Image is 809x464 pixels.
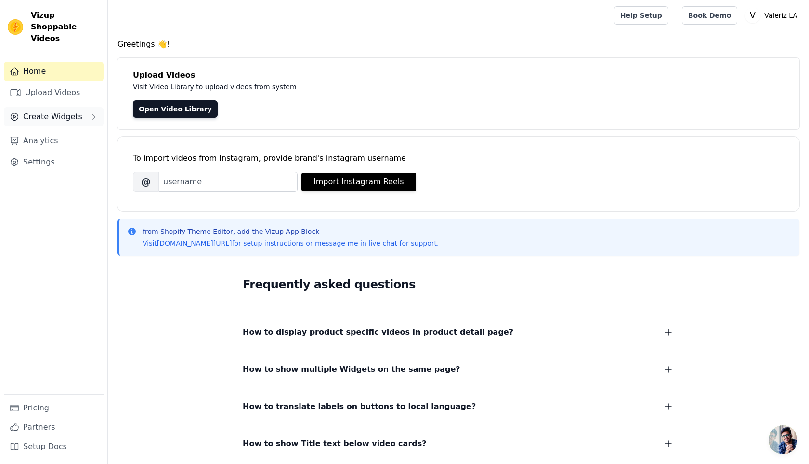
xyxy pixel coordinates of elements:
button: How to translate labels on buttons to local language? [243,400,674,413]
span: How to show multiple Widgets on the same page? [243,363,460,376]
h2: Frequently asked questions [243,275,674,294]
h4: Upload Videos [133,69,784,81]
a: Book Demo [682,6,737,25]
button: How to show multiple Widgets on the same page? [243,363,674,376]
span: How to show Title text below video cards? [243,437,427,450]
span: Vizup Shoppable Videos [31,10,100,44]
a: Help Setup [614,6,668,25]
a: Settings [4,152,104,172]
a: Partners [4,418,104,437]
a: Pricing [4,398,104,418]
p: Visit Video Library to upload videos from system [133,81,564,93]
text: V [750,11,756,20]
img: Vizup [8,19,23,35]
h4: Greetings 👋! [117,39,799,50]
span: How to translate labels on buttons to local language? [243,400,476,413]
a: Analytics [4,131,104,150]
button: How to show Title text below video cards? [243,437,674,450]
a: Open chat [769,425,797,454]
p: from Shopify Theme Editor, add the Vizup App Block [143,227,439,236]
p: Valeriz LA [760,7,801,24]
span: How to display product specific videos in product detail page? [243,326,513,339]
div: To import videos from Instagram, provide brand's instagram username [133,152,784,164]
a: Home [4,62,104,81]
span: @ [133,172,159,192]
button: Import Instagram Reels [301,173,416,191]
a: Upload Videos [4,83,104,102]
button: How to display product specific videos in product detail page? [243,326,674,339]
a: Setup Docs [4,437,104,456]
span: Create Widgets [23,111,82,123]
input: username [159,172,298,192]
button: Create Widgets [4,107,104,126]
a: [DOMAIN_NAME][URL] [157,239,232,247]
a: Open Video Library [133,100,218,118]
button: V Valeriz LA [745,7,801,24]
p: Visit for setup instructions or message me in live chat for support. [143,238,439,248]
